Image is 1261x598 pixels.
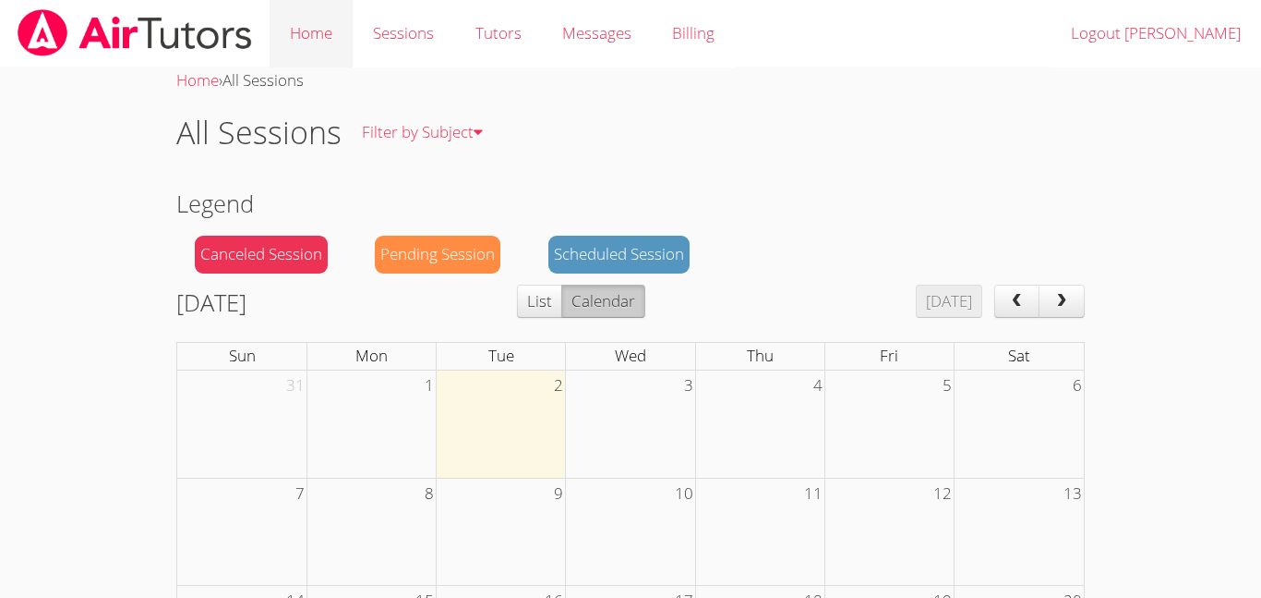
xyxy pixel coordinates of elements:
[222,69,304,91] span: All Sessions
[176,67,1085,94] div: ›
[811,371,824,401] span: 4
[802,479,824,509] span: 11
[517,285,562,318] button: List
[673,479,695,509] span: 10
[488,345,514,366] span: Tue
[562,22,631,43] span: Messages
[1008,345,1030,366] span: Sat
[176,69,219,91] a: Home
[423,479,436,509] span: 8
[423,371,436,401] span: 1
[880,345,898,366] span: Fri
[176,109,342,156] h1: All Sessions
[916,285,982,318] button: [DATE]
[931,479,954,509] span: 12
[16,9,254,56] img: airtutors_banner-c4298cdbf04f3fff15de1276eac7730deb9818008684d7c2e4769d2f7ddbe033.png
[284,371,306,401] span: 31
[294,479,306,509] span: 7
[552,479,565,509] span: 9
[747,345,774,366] span: Thu
[1071,371,1084,401] span: 6
[195,236,328,274] div: Canceled Session
[615,345,646,366] span: Wed
[552,371,565,401] span: 2
[1039,285,1085,318] button: next
[176,285,246,320] h2: [DATE]
[682,371,695,401] span: 3
[375,236,500,274] div: Pending Session
[342,99,503,166] a: Filter by Subject
[176,186,1085,221] h2: Legend
[355,345,388,366] span: Mon
[941,371,954,401] span: 5
[1062,479,1084,509] span: 13
[561,285,645,318] button: Calendar
[229,345,256,366] span: Sun
[548,236,690,274] div: Scheduled Session
[994,285,1040,318] button: prev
